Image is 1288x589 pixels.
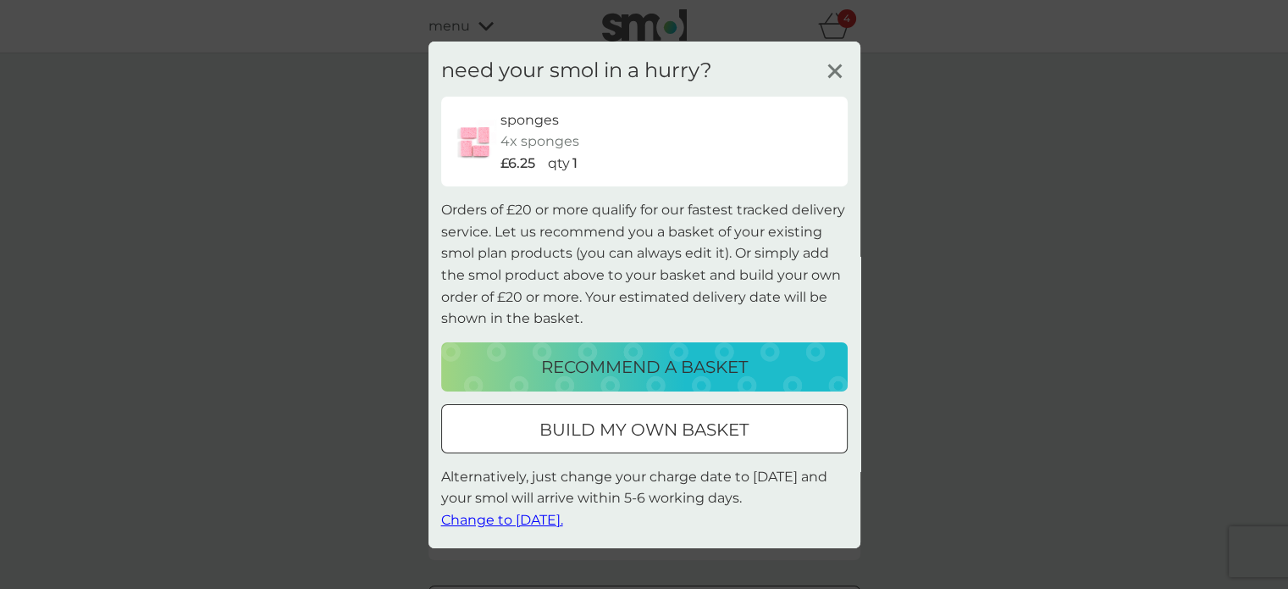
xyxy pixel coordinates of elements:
p: recommend a basket [541,353,748,381]
p: £6.25 [500,153,535,175]
p: 1 [572,153,578,175]
span: Change to [DATE]. [441,512,563,528]
p: qty [548,153,570,175]
p: sponges [500,108,559,131]
button: Change to [DATE]. [441,509,563,531]
button: build my own basket [441,404,848,453]
h3: need your smol in a hurry? [441,58,712,82]
p: 4x sponges [500,131,579,153]
button: recommend a basket [441,342,848,392]
p: build my own basket [539,416,749,443]
p: Orders of £20 or more qualify for our fastest tracked delivery service. Let us recommend you a ba... [441,199,848,330]
p: Alternatively, just change your charge date to [DATE] and your smol will arrive within 5-6 workin... [441,466,848,531]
